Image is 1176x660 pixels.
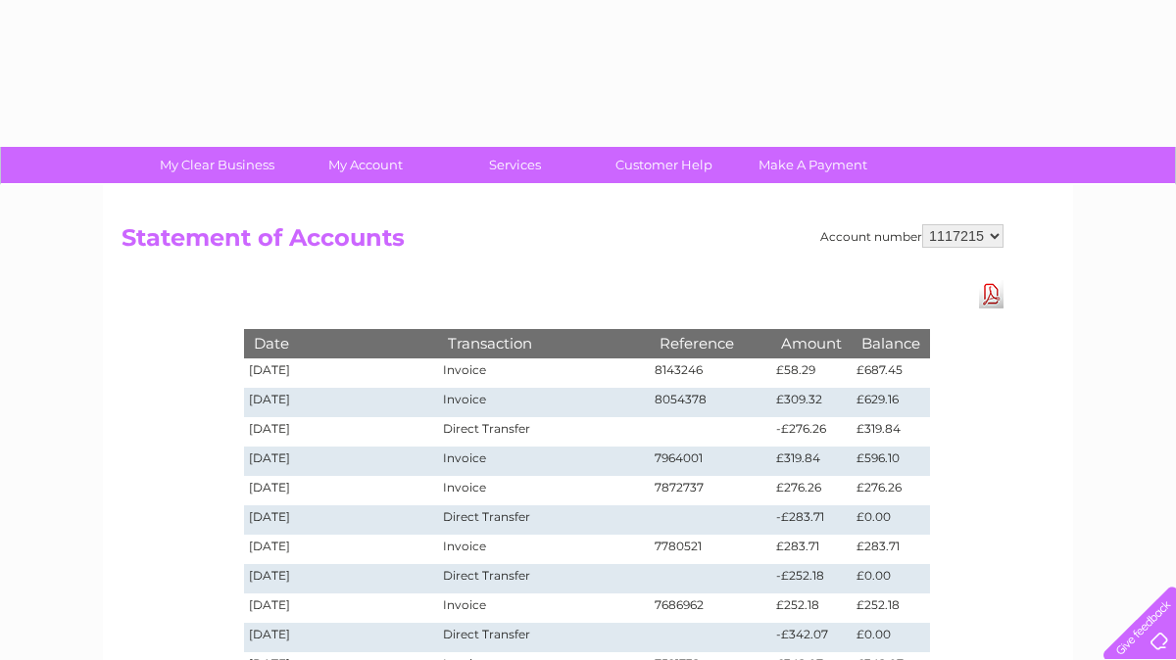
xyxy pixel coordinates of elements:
td: £283.71 [852,535,930,564]
td: [DATE] [244,358,438,388]
div: Account number [820,224,1004,248]
td: [DATE] [244,564,438,593]
td: [DATE] [244,447,438,476]
td: -£276.26 [771,417,852,447]
td: [DATE] [244,388,438,417]
td: £309.32 [771,388,852,417]
td: [DATE] [244,593,438,623]
td: £252.18 [852,593,930,623]
td: £687.45 [852,358,930,388]
td: 8054378 [650,388,771,417]
td: [DATE] [244,476,438,505]
td: -£252.18 [771,564,852,593]
a: Download Pdf [979,280,1004,308]
td: Direct Transfer [438,564,650,593]
td: 7964001 [650,447,771,476]
a: Services [434,147,596,183]
td: £0.00 [852,623,930,652]
td: £276.26 [771,476,852,505]
a: Customer Help [583,147,745,183]
td: 8143246 [650,358,771,388]
td: £0.00 [852,564,930,593]
td: Direct Transfer [438,417,650,447]
a: My Clear Business [136,147,298,183]
th: Date [244,329,438,357]
a: Make A Payment [732,147,894,183]
td: Direct Transfer [438,623,650,652]
td: -£342.07 [771,623,852,652]
td: £629.16 [852,388,930,417]
td: Invoice [438,476,650,505]
td: Invoice [438,358,650,388]
td: £0.00 [852,505,930,535]
td: [DATE] [244,623,438,652]
td: 7686962 [650,593,771,623]
h2: Statement of Accounts [122,224,1004,261]
td: £276.26 [852,476,930,505]
th: Transaction [438,329,650,357]
td: Invoice [438,447,650,476]
td: [DATE] [244,417,438,447]
td: Direct Transfer [438,505,650,535]
th: Reference [650,329,771,357]
td: Invoice [438,535,650,564]
td: -£283.71 [771,505,852,535]
td: [DATE] [244,535,438,564]
td: Invoice [438,593,650,623]
td: £319.84 [852,417,930,447]
td: £252.18 [771,593,852,623]
td: £58.29 [771,358,852,388]
td: £596.10 [852,447,930,476]
td: [DATE] [244,505,438,535]
td: 7780521 [650,535,771,564]
td: £283.71 [771,535,852,564]
td: 7872737 [650,476,771,505]
td: £319.84 [771,447,852,476]
th: Amount [771,329,852,357]
a: My Account [285,147,447,183]
td: Invoice [438,388,650,417]
th: Balance [852,329,930,357]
